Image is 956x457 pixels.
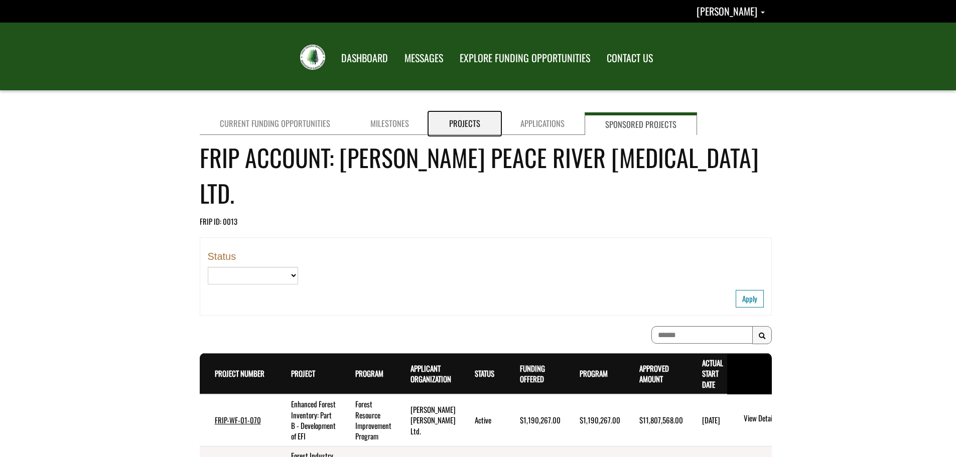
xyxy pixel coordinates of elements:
td: 8/24/2023 [687,394,727,446]
a: Applications [500,112,585,135]
span: [PERSON_NAME] [697,4,757,19]
label: Status [208,251,298,262]
a: Program [580,368,608,379]
a: Applicant Organization [411,363,451,384]
td: Enhanced Forest Inventory: Part B - Development of EFI [276,394,340,446]
button: Search Results [752,326,772,344]
a: Project Number [215,368,264,379]
td: $1,190,267.00 [505,394,565,446]
h4: FRIP Account: [PERSON_NAME] Peace River [MEDICAL_DATA] Ltd. [200,139,772,211]
td: West Fraser Mills Ltd. [395,394,460,446]
a: Program [355,368,383,379]
td: $11,807,568.00 [624,394,687,446]
a: DASHBOARD [334,46,395,71]
td: Active [460,394,505,446]
a: Approved Amount [639,363,669,384]
div: FRIP ID: 0013 [200,216,772,227]
nav: Main Navigation [332,43,660,71]
a: Funding Offered [520,363,545,384]
td: $1,190,267.00 [565,394,624,446]
a: Gordon Whitmore [697,4,765,19]
a: Milestones [350,112,429,135]
a: Sponsored Projects [585,112,697,135]
a: Project [291,368,315,379]
time: [DATE] [702,414,720,425]
a: FRIP-WF-01-070 [215,414,261,425]
a: Projects [429,112,500,135]
a: EXPLORE FUNDING OPPORTUNITIES [452,46,598,71]
td: Forest Resource Improvement Program [340,394,395,446]
a: Current Funding Opportunities [200,112,350,135]
a: View Details [744,413,823,425]
td: FRIP-WF-01-070 [200,394,276,446]
button: Apply [736,290,764,308]
a: CONTACT US [599,46,660,71]
a: MESSAGES [397,46,451,71]
a: Status [475,368,494,379]
td: action menu [727,394,827,446]
a: Actual Start Date [702,357,723,390]
img: FRIAA Submissions Portal [300,45,325,70]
